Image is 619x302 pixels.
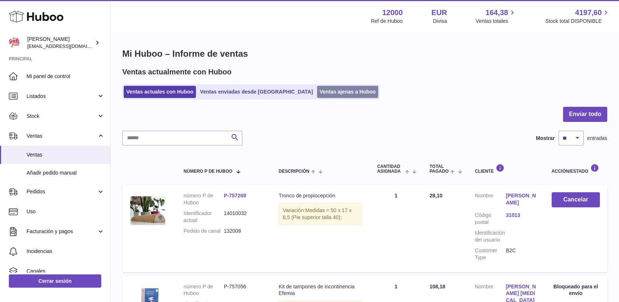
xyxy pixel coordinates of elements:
[279,283,362,297] div: Kit de tampones de incontinencia Efemia
[27,133,97,140] span: Ventas
[476,8,517,25] a: 164,38 Ventas totales
[475,247,506,261] dt: Customer Type
[283,207,352,220] span: Medidas = 50 x 17 x 8,5 (Pie superior talla 40);
[122,67,232,77] h2: Ventas actualmente con Huboo
[506,247,537,261] dd: B2C
[27,151,105,158] span: Ventas
[279,169,309,174] span: Descripción
[475,212,506,226] dt: Código postal
[27,228,97,235] span: Facturación y pagos
[130,192,166,229] img: tronco-propiocepcion-metodo-5p.jpg
[552,164,600,174] div: Acción/Estado
[475,192,506,208] dt: Nombre
[371,18,402,25] div: Ref de Huboo
[122,48,607,60] h1: Mi Huboo – Informe de ventas
[552,192,600,207] button: Cancelar
[224,193,246,199] a: P-757269
[9,37,20,48] img: mar@ensuelofirme.com
[536,135,555,142] label: Mostrar
[27,43,108,49] span: [EMAIL_ADDRESS][DOMAIN_NAME]
[433,18,447,25] div: Divisa
[184,283,224,297] dt: número P de Huboo
[279,203,362,225] div: Variación:
[27,36,94,50] div: [PERSON_NAME]
[27,248,105,255] span: Incidencias
[184,228,224,235] dt: Pedido de canal
[27,268,105,275] span: Canales
[545,18,610,25] span: Stock total DISPONIBLE
[382,8,403,18] strong: 12000
[124,86,196,98] a: Ventas actuales con Huboo
[377,164,403,174] span: Cantidad ASIGNADA
[224,283,264,297] dd: P-757056
[224,210,264,224] dd: 14010032
[575,8,602,18] span: 4197,60
[27,73,105,80] span: Mi panel de control
[486,8,508,18] span: 164,38
[587,135,607,142] span: entradas
[475,229,506,243] dt: Identificación del usuario
[429,193,442,199] span: 28,10
[545,8,610,25] a: 4197,60 Stock total DISPONIBLE
[184,210,224,224] dt: Identificador actual
[552,283,600,297] div: Bloqueado para el envío
[9,274,101,288] a: Cerrar sesión
[506,212,537,219] a: 31013
[27,169,105,176] span: Añadir pedido manual
[429,284,445,289] span: 108,18
[184,169,232,174] span: número P de Huboo
[370,185,422,272] td: 1
[506,192,537,206] a: [PERSON_NAME]
[27,188,97,195] span: Pedidos
[476,18,517,25] span: Ventas totales
[27,113,97,120] span: Stock
[27,93,97,100] span: Listados
[317,86,379,98] a: Ventas ajenas a Huboo
[429,164,449,174] span: Total pagado
[563,107,607,122] button: Enviar todo
[432,8,447,18] strong: EUR
[279,192,362,199] div: Tronco de propiocepción
[197,86,316,98] a: Ventas enviadas desde [GEOGRAPHIC_DATA]
[184,192,224,206] dt: número P de Huboo
[475,164,537,174] div: Cliente
[27,208,105,215] span: Uso
[224,228,264,235] dd: 132008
